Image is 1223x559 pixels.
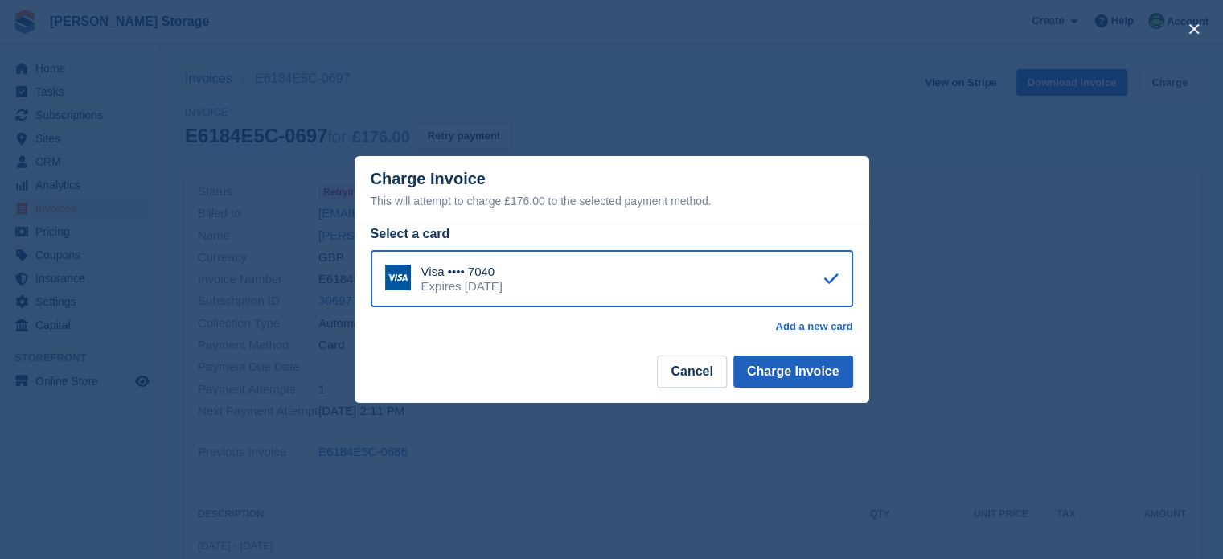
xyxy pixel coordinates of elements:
[371,191,853,211] div: This will attempt to charge £176.00 to the selected payment method.
[657,356,726,388] button: Cancel
[421,265,503,279] div: Visa •••• 7040
[385,265,411,290] img: Visa Logo
[421,279,503,294] div: Expires [DATE]
[371,170,853,211] div: Charge Invoice
[733,356,853,388] button: Charge Invoice
[371,224,853,244] div: Select a card
[1181,16,1207,42] button: close
[775,320,852,333] a: Add a new card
